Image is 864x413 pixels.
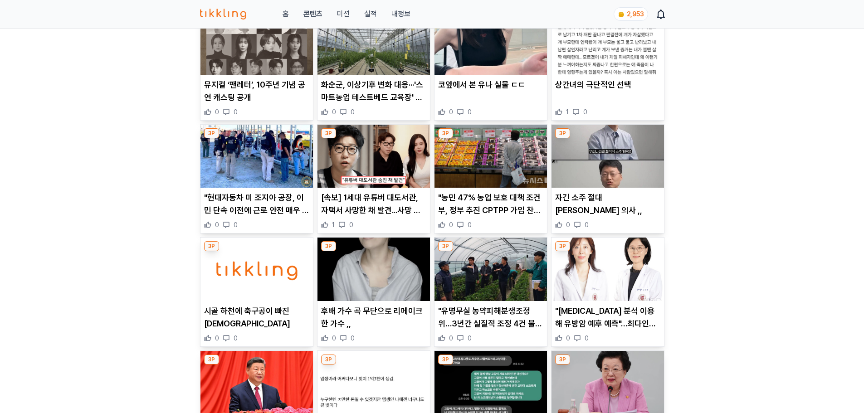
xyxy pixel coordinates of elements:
div: 3P [555,355,570,364]
span: 0 [468,220,472,229]
span: 0 [566,220,570,229]
span: 0 [349,220,353,229]
span: 0 [585,220,589,229]
div: 3P "유명무실 농약피해분쟁조정위…3년간 실질적 조정 4건 불과" "유명무실 농약피해분쟁조정위…3년간 실질적 조정 4건 불과" 0 0 [434,237,547,347]
div: 3P [204,128,219,138]
div: 3P [204,355,219,364]
span: 0 [215,220,219,229]
img: 티끌링 [200,9,247,19]
div: 3P [555,128,570,138]
span: 0 [468,334,472,343]
span: 0 [566,334,570,343]
span: 0 [351,334,355,343]
span: 0 [583,107,587,117]
div: 3P [438,355,453,364]
span: 0 [215,334,219,343]
div: 3P [321,355,336,364]
p: 상간녀의 극단적인 선택 [555,78,660,91]
div: 3P [204,241,219,251]
span: 0 [449,334,453,343]
span: 0 [449,107,453,117]
div: 읽음 코앞에서 본 유나 실물 ㄷㄷ 코앞에서 본 유나 실물 ㄷㄷ 0 0 [434,11,547,121]
p: 뮤지컬 ‘팬레터’, 10주년 기념 공연 캐스팅 공개 [204,78,309,104]
span: 2,953 [627,10,644,18]
img: "농민 47% 농업 보호 대책 조건부, 정부 추진 CPTPP 가입 찬성" [434,125,547,188]
img: "MRI 분석 이용해 유방암 예후 예측"…최다인용 논문상 [552,238,664,301]
p: 자긴 소주 절대 [PERSON_NAME] 의사 ,, [555,191,660,217]
p: "농민 47% 농업 보호 대책 조건부, 정부 추진 CPTPP 가입 찬성" [438,191,543,217]
div: 3P "현대자동차 미 조지아 공장, 이민 단속 이전에 근로 안전 매우 취약"…WSJ "현대자동차 미 조지아 공장, 이민 단속 이전에 근로 안전 매우 취약"…WSJ 0 0 [200,124,313,234]
div: 3P "MRI 분석 이용해 유방암 예후 예측"…최다인용 논문상 "[MEDICAL_DATA] 분석 이용해 유방암 예후 예측"…최다인용 논문상 0 0 [551,237,664,347]
div: 3P [321,128,336,138]
img: 상간녀의 극단적인 선택 [552,11,664,75]
div: 3P [321,241,336,251]
span: 1 [332,220,335,229]
span: 0 [468,107,472,117]
p: 시골 하천에 축구공이 빠진 [DEMOGRAPHIC_DATA] [204,305,309,330]
span: 0 [234,220,238,229]
span: 0 [351,107,355,117]
button: 미션 [337,9,350,19]
div: 3P 자긴 소주 절대 안 마신다는 의사 ,, 자긴 소주 절대 [PERSON_NAME] 의사 ,, 0 0 [551,124,664,234]
img: "현대자동차 미 조지아 공장, 이민 단속 이전에 근로 안전 매우 취약"…WSJ [200,125,313,188]
div: 3P 뮤지컬 ‘팬레터’, 10주년 기념 공연 캐스팅 공개 뮤지컬 ‘팬레터’, 10주년 기념 공연 캐스팅 공개 0 0 [200,11,313,121]
div: 3P 화순군, 이상기후 변화 대응···'스마트농업 테스트베드 교육장' 상시 운영 화순군, 이상기후 변화 대응···'스마트농업 테스트베드 교육장' 상시 운영 0 0 [317,11,430,121]
span: 0 [585,334,589,343]
a: 콘텐츠 [303,9,322,19]
div: 3P [438,128,453,138]
img: 자긴 소주 절대 안 마신다는 의사 ,, [552,125,664,188]
span: 0 [332,107,336,117]
div: 3P [555,241,570,251]
span: 1 [566,107,569,117]
p: "현대자동차 미 조지아 공장, 이민 단속 이전에 근로 안전 매우 취약"…WSJ [204,191,309,217]
a: 홈 [283,9,289,19]
img: 코앞에서 본 유나 실물 ㄷㄷ [434,11,547,75]
div: 3P "농민 47% 농업 보호 대책 조건부, 정부 추진 CPTPP 가입 찬성" "농민 47% 농업 보호 대책 조건부, 정부 추진 CPTPP 가입 찬성" 0 0 [434,124,547,234]
p: [속보] 1세대 유튜버 대도서관, 자택서 사망한 채 발견...사망 원인과 윰댕과 이혼한 진짜 이유 [321,191,426,217]
span: 0 [234,334,238,343]
img: "유명무실 농약피해분쟁조정위…3년간 실질적 조정 4건 불과" [434,238,547,301]
span: 0 [215,107,219,117]
div: 3P [438,241,453,251]
span: 0 [449,220,453,229]
span: 0 [332,334,336,343]
p: 화순군, 이상기후 변화 대응···'스마트농업 테스트베드 교육장' 상시 운영 [321,78,426,104]
div: 3P [속보] 1세대 유튜버 대도서관, 자택서 사망한 채 발견...사망 원인과 윰댕과 이혼한 진짜 이유 [속보] 1세대 유튜버 대도서관, 자택서 사망한 채 발견...사망 원인... [317,124,430,234]
img: 화순군, 이상기후 변화 대응···'스마트농업 테스트베드 교육장' 상시 운영 [317,11,430,75]
img: coin [618,11,625,18]
a: 실적 [364,9,377,19]
img: 후배 가수 곡 무단으로 리메이크한 가수 ,, [317,238,430,301]
div: 3P 시골 하천에 축구공이 빠진 일본인들 시골 하천에 축구공이 빠진 [DEMOGRAPHIC_DATA] 0 0 [200,237,313,347]
a: coin 2,953 [614,7,646,21]
img: 시골 하천에 축구공이 빠진 일본인들 [200,238,313,301]
div: 3P 상간녀의 극단적인 선택 상간녀의 극단적인 선택 1 0 [551,11,664,121]
a: 내정보 [391,9,410,19]
p: 코앞에서 본 유나 실물 ㄷㄷ [438,78,543,91]
p: "유명무실 농약피해분쟁조정위…3년간 실질적 조정 4건 불과" [438,305,543,330]
div: 3P 후배 가수 곡 무단으로 리메이크한 가수 ,, 후배 가수 곡 무단으로 리메이크한 가수 ,, 0 0 [317,237,430,347]
span: 0 [234,107,238,117]
img: [속보] 1세대 유튜버 대도서관, 자택서 사망한 채 발견...사망 원인과 윰댕과 이혼한 진짜 이유 [317,125,430,188]
p: "[MEDICAL_DATA] 분석 이용해 유방암 예후 예측"…최다인용 논문상 [555,305,660,330]
img: 뮤지컬 ‘팬레터’, 10주년 기념 공연 캐스팅 공개 [200,11,313,75]
p: 후배 가수 곡 무단으로 리메이크한 가수 ,, [321,305,426,330]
